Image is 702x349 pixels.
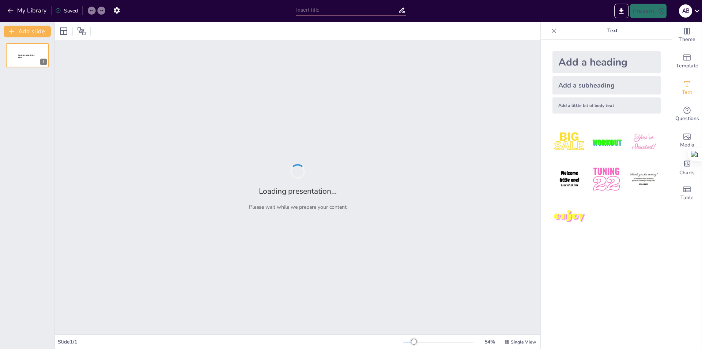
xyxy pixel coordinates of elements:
button: Add slide [4,26,51,37]
img: 4.jpeg [552,162,586,196]
img: 7.jpeg [552,200,586,234]
img: 6.jpeg [627,162,661,196]
span: Text [682,88,692,96]
button: Export to PowerPoint [614,4,629,18]
span: Position [77,27,86,36]
p: Text [560,22,665,40]
img: 1.jpeg [552,125,586,159]
div: Slide 1 / 1 [58,338,403,345]
div: Change the overall theme [672,22,702,48]
button: A B [679,4,692,18]
div: Add images, graphics, shapes or video [672,127,702,154]
div: Get real-time input from your audience [672,101,702,127]
input: Insert title [296,5,398,15]
img: 5.jpeg [589,162,623,196]
div: Add a little bit of body text [552,97,661,114]
button: Present [630,4,667,18]
p: Please wait while we prepare your content [249,204,347,211]
div: Add a heading [552,51,661,73]
button: My Library [5,5,50,16]
span: Table [680,194,694,202]
span: Sendsteps presentation editor [18,54,34,58]
div: 54 % [481,338,498,345]
div: Add a subheading [552,76,661,94]
div: 1 [6,43,49,67]
div: Saved [55,7,78,14]
span: Questions [675,115,699,123]
span: Single View [511,339,536,345]
h2: Loading presentation... [259,186,337,196]
span: Template [676,62,698,70]
div: Add ready made slides [672,48,702,75]
div: Layout [58,25,69,37]
div: Add charts and graphs [672,154,702,180]
div: Add a table [672,180,702,207]
img: 2.jpeg [589,125,623,159]
div: Add text boxes [672,75,702,101]
span: Charts [679,169,695,177]
div: 1 [40,59,47,65]
span: Media [680,141,694,149]
img: 3.jpeg [627,125,661,159]
span: Theme [679,36,695,44]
